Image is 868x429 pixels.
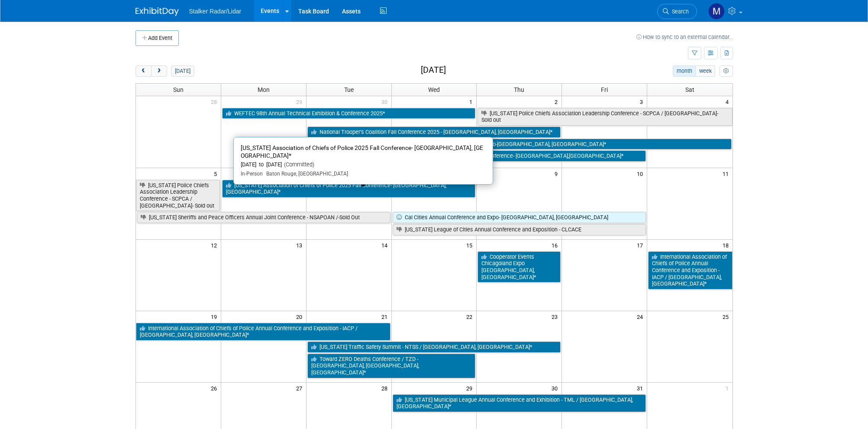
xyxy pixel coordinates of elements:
[381,311,391,322] span: 21
[210,96,221,107] span: 28
[468,96,476,107] span: 1
[222,180,476,198] a: [US_STATE] Association of Chiefs of Police 2025 Fall Conference- [GEOGRAPHIC_DATA], [GEOGRAPHIC_D...
[381,96,391,107] span: 30
[295,96,306,107] span: 29
[722,311,732,322] span: 25
[241,161,486,169] div: [DATE] to [DATE]
[210,240,221,250] span: 12
[393,139,732,150] a: Mid-Atlantic Police Motorcycle Rodeo-[GEOGRAPHIC_DATA], [GEOGRAPHIC_DATA]*
[720,65,732,77] button: myCustomButton
[393,394,646,412] a: [US_STATE] Municipal League Annual Conference and Exhibition - TML / [GEOGRAPHIC_DATA], [GEOGRAPH...
[381,383,391,393] span: 28
[222,108,476,119] a: WEFTEC 98th Annual Technical Exhibition & Conference 2025*
[241,144,483,159] span: [US_STATE] Association of Chiefs of Police 2025 Fall Conference- [GEOGRAPHIC_DATA], [GEOGRAPHIC_D...
[636,383,647,393] span: 31
[282,161,314,168] span: (Committed)
[636,240,647,250] span: 17
[685,86,694,93] span: Sat
[258,86,270,93] span: Mon
[465,383,476,393] span: 29
[673,65,696,77] button: month
[636,34,733,40] a: How to sync to an external calendar...
[295,240,306,250] span: 13
[551,383,561,393] span: 30
[554,168,561,179] span: 9
[551,240,561,250] span: 16
[307,127,561,138] a: National Trooper’s Coalition Fall Conference 2025 - [GEOGRAPHIC_DATA], [GEOGRAPHIC_DATA]*
[725,383,732,393] span: 1
[722,240,732,250] span: 18
[465,311,476,322] span: 22
[478,108,732,126] a: [US_STATE] Police Chiefs Association Leadership Conference - SCPCA / [GEOGRAPHIC_DATA]- Sold out
[210,311,221,322] span: 19
[393,150,646,162] a: [US_STATE] Sheriff’s Association Conference- [GEOGRAPHIC_DATA],[GEOGRAPHIC_DATA]*
[137,212,390,223] a: [US_STATE] Sheriffs and Peace Officers Annual Joint Conference - NSAPOAN /-Sold Out
[465,240,476,250] span: 15
[295,383,306,393] span: 27
[554,96,561,107] span: 2
[173,86,184,93] span: Sun
[307,354,476,378] a: Toward ZERO Deaths Conference / TZD - [GEOGRAPHIC_DATA], [GEOGRAPHIC_DATA], [GEOGRAPHIC_DATA]*
[136,65,152,77] button: prev
[151,65,167,77] button: next
[393,212,646,223] a: Cal Cities Annual Conference and Expo- [GEOGRAPHIC_DATA], [GEOGRAPHIC_DATA]
[241,171,263,177] span: In-Person
[393,224,646,235] a: [US_STATE] League of Cities Annual Conference and Exposition - CLCACE
[295,311,306,322] span: 20
[189,8,242,15] span: Stalker Radar/Lidar
[171,65,194,77] button: [DATE]
[639,96,647,107] span: 3
[725,96,732,107] span: 4
[421,65,446,75] h2: [DATE]
[381,240,391,250] span: 14
[428,86,440,93] span: Wed
[669,8,689,15] span: Search
[514,86,524,93] span: Thu
[695,65,715,77] button: week
[136,180,220,211] a: [US_STATE] Police Chiefs Association Leadership Conference - SCPCA / [GEOGRAPHIC_DATA]- Sold out
[136,30,179,46] button: Add Event
[210,383,221,393] span: 26
[636,311,647,322] span: 24
[601,86,608,93] span: Fri
[136,323,390,341] a: International Association of Chiefs of Police Annual Conference and Exposition - IACP / [GEOGRAPH...
[723,68,729,74] i: Personalize Calendar
[708,3,725,19] img: Mark LaChapelle
[722,168,732,179] span: 11
[213,168,221,179] span: 5
[344,86,354,93] span: Tue
[636,168,647,179] span: 10
[648,251,732,290] a: International Association of Chiefs of Police Annual Conference and Exposition - IACP / [GEOGRAPH...
[307,341,561,353] a: [US_STATE] Traffic Safety Summit - NTSS / [GEOGRAPHIC_DATA], [GEOGRAPHIC_DATA]*
[136,7,179,16] img: ExhibitDay
[478,251,561,283] a: Cooperator Events Chicagoland Expo [GEOGRAPHIC_DATA],[GEOGRAPHIC_DATA]*
[657,4,697,19] a: Search
[263,171,348,177] span: Baton Rouge, [GEOGRAPHIC_DATA]
[551,311,561,322] span: 23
